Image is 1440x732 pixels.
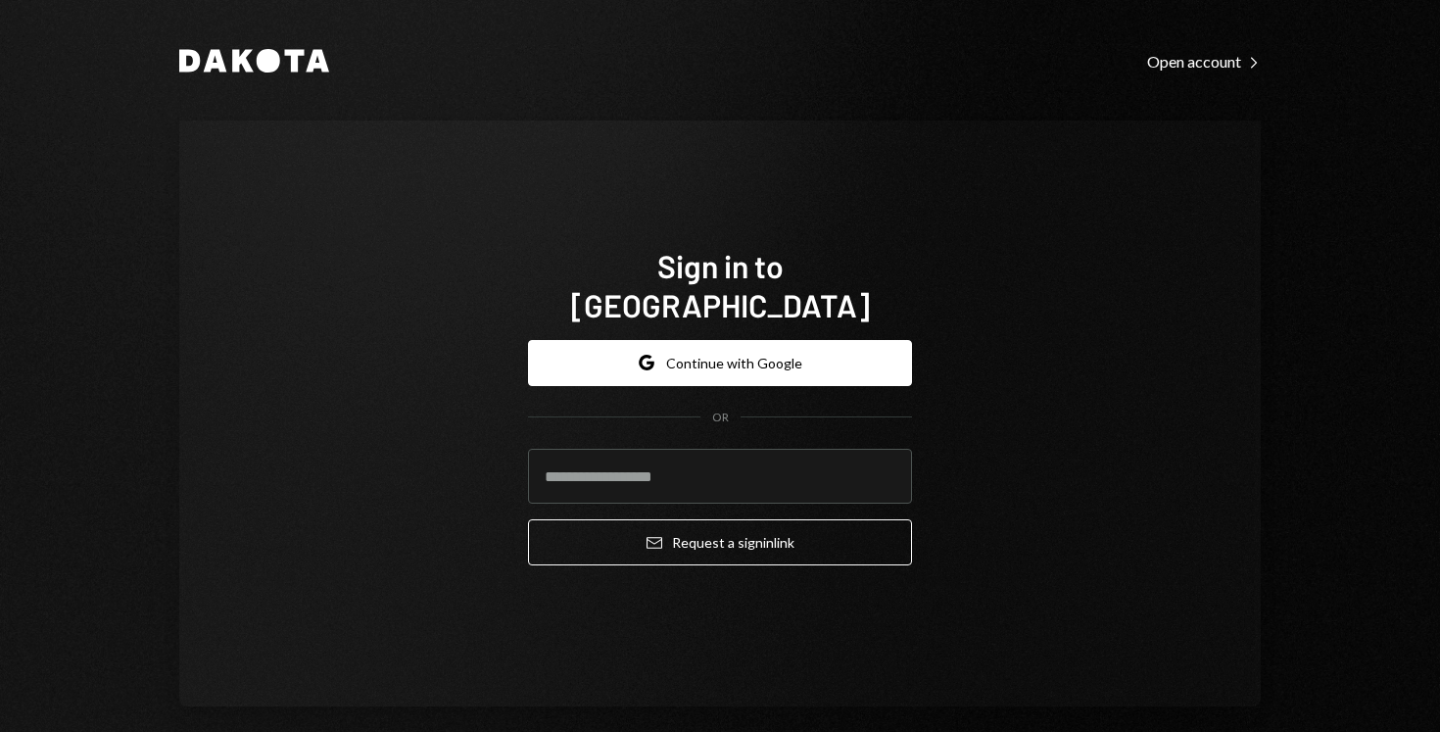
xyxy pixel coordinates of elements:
button: Request a signinlink [528,519,912,565]
h1: Sign in to [GEOGRAPHIC_DATA] [528,246,912,324]
div: OR [712,410,729,426]
div: Open account [1147,52,1261,72]
a: Open account [1147,50,1261,72]
button: Continue with Google [528,340,912,386]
